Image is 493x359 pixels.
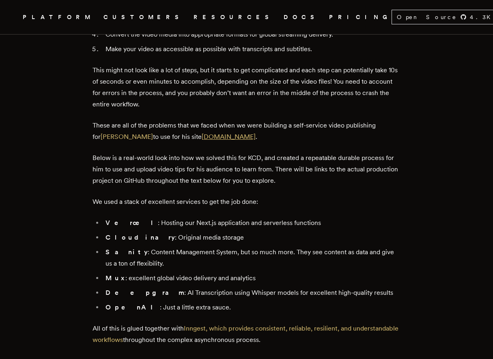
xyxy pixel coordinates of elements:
a: DOCS [284,12,319,22]
strong: Sanity [105,248,148,256]
li: : excellent global video delivery and analytics [103,272,401,284]
strong: Cloudinary [105,234,175,241]
p: These are all of the problems that we faced when we were building a self-service video publishing... [93,120,401,143]
li: : Hosting our Next.js application and serverless functions [103,217,401,229]
p: All of this is glued together with throughout the complex asynchronous process. [93,323,401,346]
li: Convert the video media into appropriate formats for global streaming delivery. [103,29,401,40]
li: : Original media storage [103,232,401,243]
span: Open Source [397,13,457,21]
a: [DOMAIN_NAME] [202,133,256,141]
strong: Deepgram [105,289,184,296]
a: Inngest, which provides consistent, reliable, resilient, and understandable workflows [93,324,398,344]
strong: Mux [105,274,125,282]
p: This might not look like a lot of steps, but it starts to get complicated and each step can poten... [93,65,401,110]
li: : AI Transcription using Whisper models for excellent high-quality results [103,287,401,298]
p: Below is a real-world look into how we solved this for KCD, and created a repeatable durable proc... [93,152,401,186]
li: Make your video as accessible as possible with transcripts and subtitles. [103,43,401,55]
a: PRICING [329,12,392,22]
li: : Just a little extra sauce. [103,302,401,313]
button: PLATFORM [23,12,94,22]
a: CUSTOMERS [103,12,184,22]
a: [PERSON_NAME] [101,133,153,141]
li: : Content Management System, but so much more. They see content as data and give us a ton of flex... [103,247,401,269]
strong: Vercel [105,219,158,227]
p: We used a stack of excellent services to get the job done: [93,196,401,208]
button: RESOURCES [194,12,274,22]
strong: OpenAI [105,303,160,311]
